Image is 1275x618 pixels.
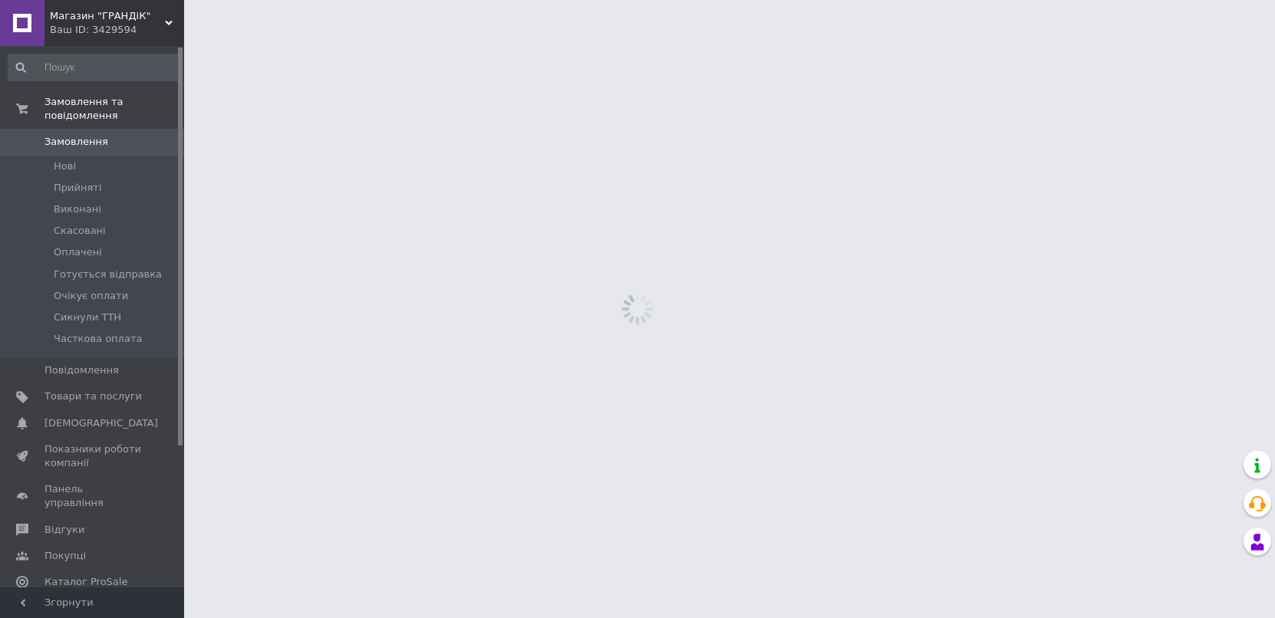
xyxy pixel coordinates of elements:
span: Виконані [54,202,101,216]
span: Оплачені [54,245,102,259]
input: Пошук [8,54,180,81]
div: Ваш ID: 3429594 [50,23,184,37]
span: Готується відправка [54,268,162,281]
span: Панель управління [44,482,142,510]
span: Повідомлення [44,363,119,377]
span: Замовлення [44,135,108,149]
span: Замовлення та повідомлення [44,95,184,123]
span: Покупці [44,549,86,563]
span: Товари та послуги [44,390,142,403]
span: Нові [54,159,76,173]
span: Прийняті [54,181,101,195]
span: Очікує оплати [54,289,128,303]
span: Каталог ProSale [44,575,127,589]
span: Скасовані [54,224,106,238]
span: Показники роботи компанії [44,442,142,470]
span: Сикнули ТТН [54,311,121,324]
span: [DEMOGRAPHIC_DATA] [44,416,158,430]
span: Часткова оплата [54,332,142,346]
span: Відгуки [44,523,84,537]
span: Магазин "ГРАНДіК" [50,9,165,23]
